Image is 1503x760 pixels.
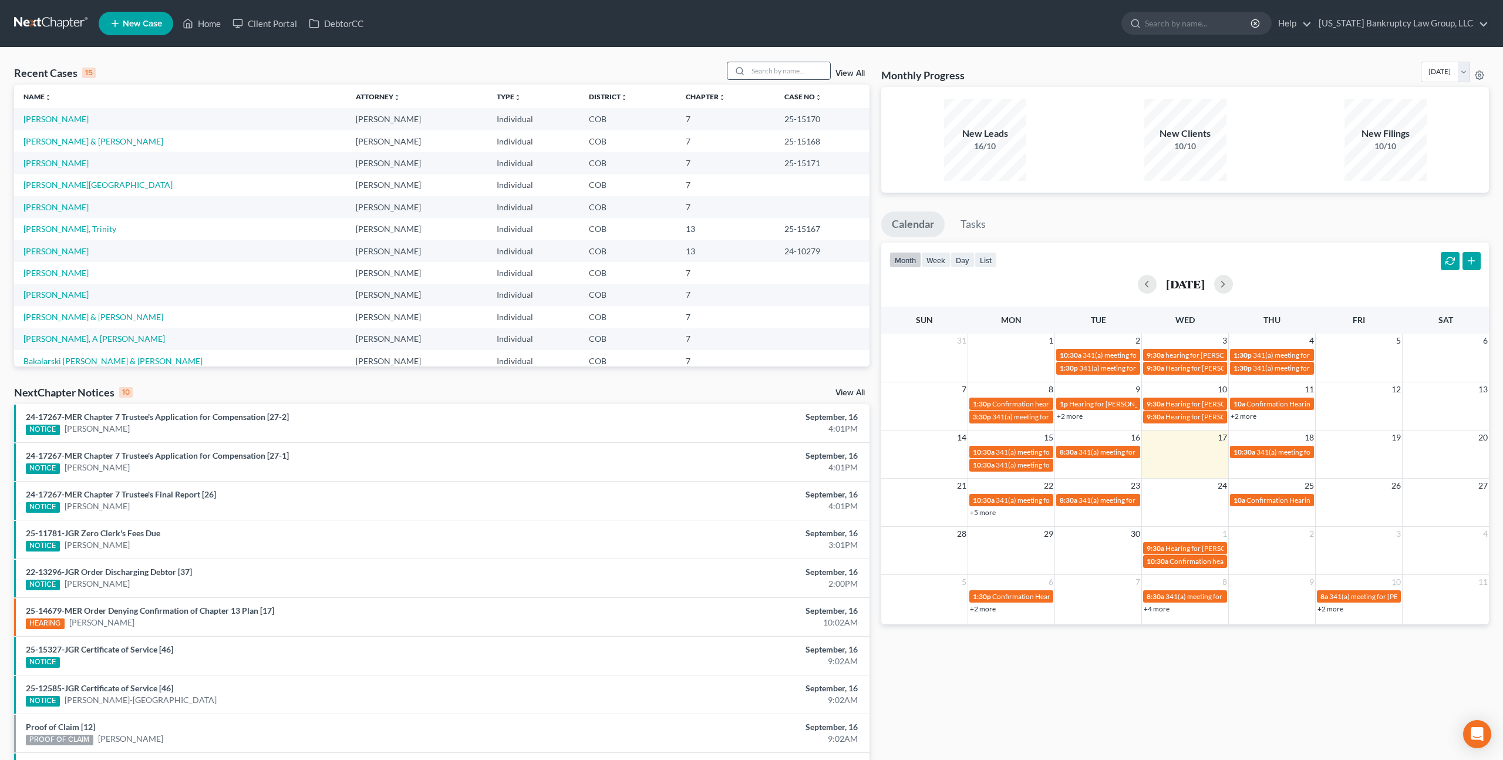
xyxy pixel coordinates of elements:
[775,240,870,262] td: 24-10279
[1216,479,1228,493] span: 24
[1047,575,1054,589] span: 6
[1344,127,1427,140] div: New Filings
[65,500,130,512] a: [PERSON_NAME]
[835,69,865,78] a: View All
[487,218,580,240] td: Individual
[916,315,933,325] span: Sun
[579,152,676,174] td: COB
[784,92,822,101] a: Case Nounfold_more
[970,508,996,517] a: +5 more
[676,262,775,284] td: 7
[1175,315,1195,325] span: Wed
[1303,431,1315,445] span: 18
[676,284,775,306] td: 7
[1308,575,1315,589] span: 9
[1147,351,1164,359] span: 9:30a
[1221,527,1228,541] span: 1
[346,218,487,240] td: [PERSON_NAME]
[1308,527,1315,541] span: 2
[487,350,580,372] td: Individual
[676,350,775,372] td: 7
[1320,592,1328,601] span: 8a
[1463,720,1491,748] div: Open Intercom Messenger
[346,130,487,152] td: [PERSON_NAME]
[23,136,163,146] a: [PERSON_NAME] & [PERSON_NAME]
[1060,448,1077,456] span: 8:30a
[1069,399,1161,408] span: Hearing for [PERSON_NAME]
[588,644,858,655] div: September, 16
[579,306,676,328] td: COB
[65,423,130,435] a: [PERSON_NAME]
[973,460,995,469] span: 10:30a
[26,683,173,693] a: 25-12585-JGR Certificate of Service [46]
[775,130,870,152] td: 25-15168
[1303,479,1315,493] span: 25
[1253,351,1366,359] span: 341(a) meeting for [PERSON_NAME]
[1079,448,1254,456] span: 341(a) meeting for [PERSON_NAME] & [PERSON_NAME]
[45,94,52,101] i: unfold_more
[579,196,676,218] td: COB
[26,425,60,435] div: NOTICE
[1001,315,1022,325] span: Mon
[588,655,858,667] div: 9:02AM
[487,306,580,328] td: Individual
[177,13,227,34] a: Home
[1060,399,1068,408] span: 1p
[970,604,996,613] a: +2 more
[1147,544,1164,553] span: 9:30a
[973,412,991,421] span: 3:30p
[1216,431,1228,445] span: 17
[23,334,165,344] a: [PERSON_NAME], A [PERSON_NAME]
[1246,399,1381,408] span: Confirmation Hearing for [PERSON_NAME]
[956,334,968,348] span: 31
[393,94,400,101] i: unfold_more
[119,387,133,398] div: 10
[1234,496,1245,505] span: 10a
[23,202,89,212] a: [PERSON_NAME]
[346,328,487,350] td: [PERSON_NAME]
[775,108,870,130] td: 25-15170
[1234,399,1245,408] span: 10a
[621,94,628,101] i: unfold_more
[1344,140,1427,152] div: 10/10
[346,284,487,306] td: [PERSON_NAME]
[487,152,580,174] td: Individual
[23,92,52,101] a: Nameunfold_more
[815,94,822,101] i: unfold_more
[961,575,968,589] span: 5
[227,13,303,34] a: Client Portal
[944,127,1026,140] div: New Leads
[346,196,487,218] td: [PERSON_NAME]
[26,735,93,745] div: PROOF OF CLAIM
[26,463,60,474] div: NOTICE
[1060,351,1081,359] span: 10:30a
[676,174,775,196] td: 7
[1043,431,1054,445] span: 15
[346,350,487,372] td: [PERSON_NAME]
[676,240,775,262] td: 13
[686,92,726,101] a: Chapterunfold_more
[514,94,521,101] i: unfold_more
[23,268,89,278] a: [PERSON_NAME]
[973,496,995,505] span: 10:30a
[26,502,60,513] div: NOTICE
[26,528,160,538] a: 25-11781-JGR Zero Clerk's Fees Due
[579,174,676,196] td: COB
[1482,527,1489,541] span: 4
[1477,479,1489,493] span: 27
[676,306,775,328] td: 7
[588,462,858,473] div: 4:01PM
[579,130,676,152] td: COB
[123,19,162,28] span: New Case
[26,450,289,460] a: 24-17267-MER Chapter 7 Trustee's Application for Compensation [27-1]
[775,152,870,174] td: 25-15171
[1079,496,1213,505] span: 341(a) meeting for Trinity [PERSON_NAME]
[1079,364,1192,372] span: 341(a) meeting for [PERSON_NAME]
[1390,479,1402,493] span: 26
[1390,575,1402,589] span: 10
[23,246,89,256] a: [PERSON_NAME]
[588,566,858,578] div: September, 16
[775,218,870,240] td: 25-15167
[589,92,628,101] a: Districtunfold_more
[487,196,580,218] td: Individual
